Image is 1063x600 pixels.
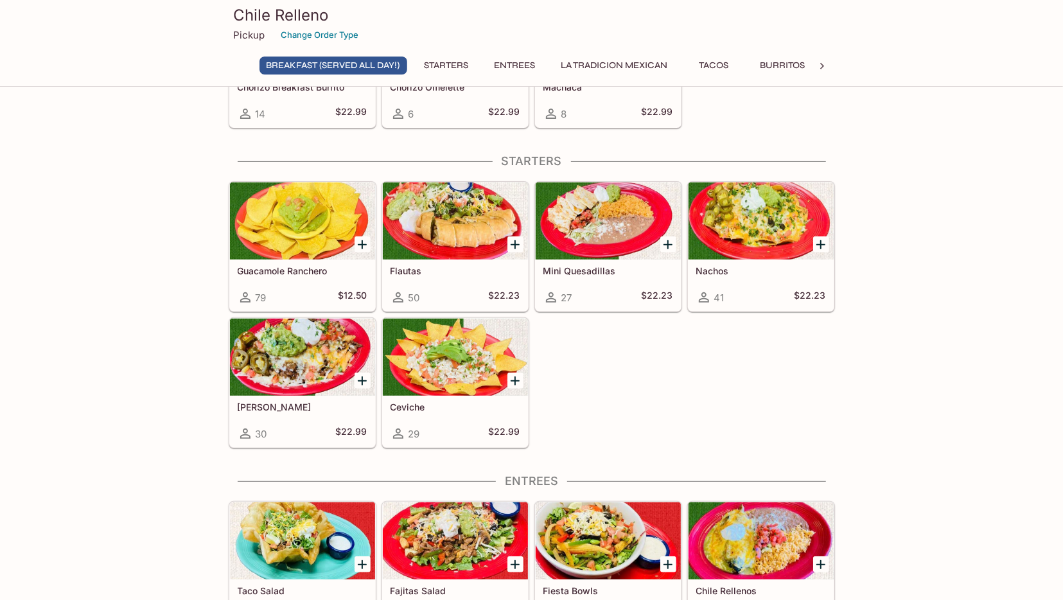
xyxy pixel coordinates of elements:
a: [PERSON_NAME]30$22.99 [229,318,376,448]
span: 8 [561,108,567,120]
a: Mini Quesadillas27$22.23 [535,182,681,312]
h5: $22.99 [336,106,367,121]
div: Nachos [689,182,834,260]
span: 27 [561,292,572,304]
h5: Flautas [391,265,520,276]
span: 6 [409,108,414,120]
h5: Machaca [543,82,673,93]
h5: Fajitas Salad [391,585,520,596]
h5: $22.99 [489,426,520,441]
h5: [PERSON_NAME] [238,401,367,412]
button: Add Mini Quesadillas [660,236,676,252]
span: 50 [409,292,420,304]
button: Add Carne Asada Fries [355,373,371,389]
a: Flautas50$22.23 [382,182,529,312]
button: La Tradicion Mexican [554,57,675,75]
h5: Taco Salad [238,585,367,596]
div: Ceviche [383,319,528,396]
h5: $22.23 [489,290,520,305]
button: Add Guacamole Ranchero [355,236,371,252]
div: Fiesta Bowls [536,502,681,579]
button: Burritos [753,57,813,75]
button: Add Taco Salad [355,556,371,572]
h5: Ceviche [391,401,520,412]
span: 14 [256,108,266,120]
span: 41 [714,292,725,304]
button: Add Flautas [507,236,523,252]
h5: $22.99 [642,106,673,121]
p: Pickup [234,29,265,41]
h5: $22.99 [336,426,367,441]
button: Add Fajitas Salad [507,556,523,572]
h4: Entrees [229,474,835,488]
button: Add Nachos [813,236,829,252]
h5: Fiesta Bowls [543,585,673,596]
h5: $12.50 [338,290,367,305]
h5: Chorizo Breakfast Burrito [238,82,367,93]
h5: Chorizo Omelette [391,82,520,93]
a: Nachos41$22.23 [688,182,834,312]
h5: $22.23 [795,290,826,305]
h5: Chile Rellenos [696,585,826,596]
button: Entrees [486,57,544,75]
a: Ceviche29$22.99 [382,318,529,448]
button: Breakfast (Served ALL DAY!) [259,57,407,75]
span: 30 [256,428,267,440]
button: Add Fiesta Bowls [660,556,676,572]
div: Fajitas Salad [383,502,528,579]
h5: $22.99 [489,106,520,121]
button: Add Ceviche [507,373,523,389]
div: Taco Salad [230,502,375,579]
div: Chile Rellenos [689,502,834,579]
button: Change Order Type [276,25,365,45]
h5: Guacamole Ranchero [238,265,367,276]
span: 79 [256,292,267,304]
div: Guacamole Ranchero [230,182,375,260]
div: Flautas [383,182,528,260]
span: 29 [409,428,420,440]
div: Carne Asada Fries [230,319,375,396]
div: Mini Quesadillas [536,182,681,260]
button: Add Chile Rellenos [813,556,829,572]
h5: $22.23 [642,290,673,305]
h5: Nachos [696,265,826,276]
button: Starters [417,57,476,75]
h4: Starters [229,154,835,168]
h3: Chile Relleno [234,5,830,25]
a: Guacamole Ranchero79$12.50 [229,182,376,312]
button: Tacos [685,57,743,75]
h5: Mini Quesadillas [543,265,673,276]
